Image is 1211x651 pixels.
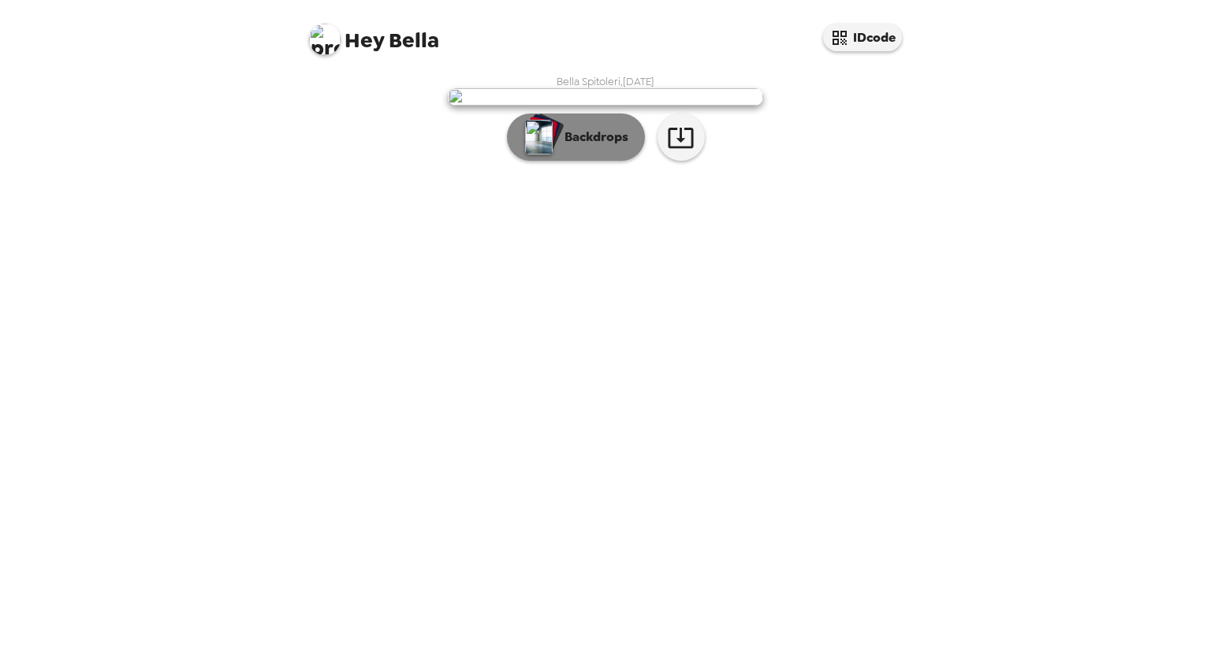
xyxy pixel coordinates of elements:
[507,113,645,161] button: Backdrops
[309,24,341,55] img: profile pic
[557,75,654,88] span: Bella Spitoleri , [DATE]
[448,88,763,106] img: user
[557,128,628,147] p: Backdrops
[309,16,439,51] span: Bella
[345,26,384,54] span: Hey
[823,24,902,51] button: IDcode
